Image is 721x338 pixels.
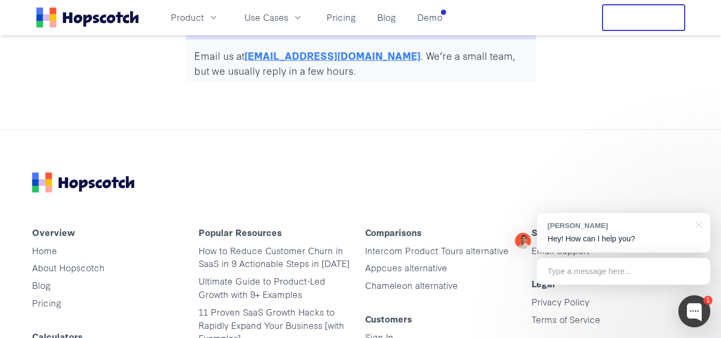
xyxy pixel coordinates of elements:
[171,11,204,24] span: Product
[365,227,523,244] h4: Comparisons
[199,244,350,270] a: How to Reduce Customer Churn in SaaS in 9 Actionable Steps in [DATE]
[537,258,710,285] div: Type a message here...
[32,261,105,273] a: About Hopscotch
[532,244,589,256] a: Email Support
[548,221,689,231] div: [PERSON_NAME]
[532,278,690,295] h4: Legal
[703,296,712,305] div: 1
[413,9,447,26] a: Demo
[244,48,421,62] a: [EMAIL_ADDRESS][DOMAIN_NAME]
[32,244,57,256] a: Home
[199,227,356,244] h4: Popular Resources
[32,296,61,309] a: Pricing
[365,244,509,256] a: Intercom Product Tours alternative
[36,7,139,28] a: Home
[532,313,600,325] a: Terms of Service
[322,9,360,26] a: Pricing
[32,279,51,291] a: Blog
[194,48,527,78] p: Email us at . We’re a small team, but we usually reply in a few hours.
[365,279,458,291] a: Chameleon alternative
[238,9,310,26] button: Use Cases
[365,261,447,273] a: Appcues alternative
[199,274,325,300] a: Ultimate Guide to Product-Led Growth with 9+ Examples
[532,295,589,308] a: Privacy Policy
[548,233,700,245] p: Hey! How can I help you?
[373,9,400,26] a: Blog
[515,233,531,249] img: Mark Spera
[32,227,190,244] h4: Overview
[164,9,225,26] button: Product
[602,4,685,31] button: Free Trial
[365,313,523,331] h4: Customers
[244,11,288,24] span: Use Cases
[532,227,690,244] h4: Support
